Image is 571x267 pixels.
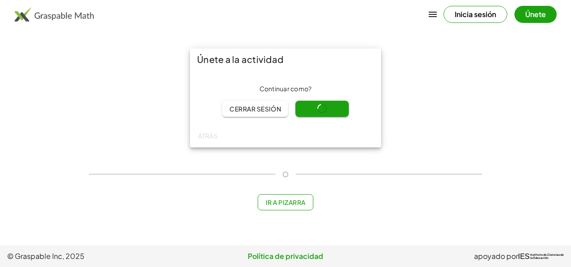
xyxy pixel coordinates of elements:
[258,194,313,210] button: Ir a Pizarra
[190,49,381,70] div: Únete a la actividad
[282,169,289,180] span: O
[7,251,193,262] span: © Graspable Inc, 2025
[229,105,281,113] font: Cerrar sesión
[474,251,518,262] span: apoyado por
[222,101,289,117] button: Cerrar sesión
[518,251,564,262] a: IESInstituto de Ciencias dela Educación
[514,6,557,23] button: Únete
[444,6,507,23] button: Inicia sesión
[193,251,378,262] a: Política de privacidad
[530,254,564,260] span: Instituto de Ciencias de la Educación
[259,85,312,93] font: Continuar como ?
[518,252,530,261] span: IES
[265,198,305,206] font: Ir a Pizarra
